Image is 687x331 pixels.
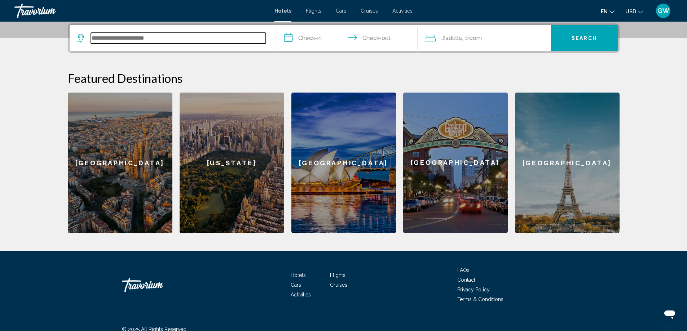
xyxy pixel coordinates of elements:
[657,7,669,14] span: GW
[551,25,618,51] button: Search
[291,272,306,278] a: Hotels
[658,302,681,325] iframe: Button to launch messaging window
[392,8,413,14] a: Activities
[336,8,346,14] a: Cars
[457,296,503,302] a: Terms & Conditions
[418,25,551,51] button: Travelers: 2 adults, 0 children
[515,93,620,233] a: [GEOGRAPHIC_DATA]
[330,272,345,278] a: Flights
[457,267,470,273] a: FAQs
[330,282,347,288] a: Cruises
[291,282,301,288] a: Cars
[68,93,172,233] a: [GEOGRAPHIC_DATA]
[654,3,673,18] button: User Menu
[625,9,636,14] span: USD
[274,8,291,14] a: Hotels
[445,35,462,41] span: Adults
[457,287,490,292] a: Privacy Policy
[601,9,608,14] span: en
[70,25,618,51] div: Search widget
[122,274,194,296] a: Travorium
[467,35,482,41] span: Room
[601,6,615,17] button: Change language
[572,36,597,41] span: Search
[361,8,378,14] a: Cruises
[291,292,311,298] a: Activities
[403,93,508,233] a: [GEOGRAPHIC_DATA]
[291,93,396,233] a: [GEOGRAPHIC_DATA]
[442,33,462,43] span: 2
[306,8,321,14] a: Flights
[180,93,284,233] a: [US_STATE]
[14,4,267,18] a: Travorium
[462,33,482,43] span: , 1
[277,25,418,51] button: Check in and out dates
[68,71,620,85] h2: Featured Destinations
[457,277,475,283] a: Contact
[625,6,643,17] button: Change currency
